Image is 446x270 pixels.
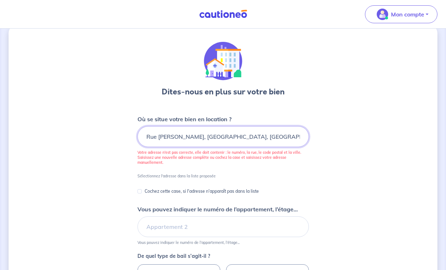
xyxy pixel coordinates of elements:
p: Cochez cette case, si l'adresse n'apparaît pas dans la liste [145,187,259,196]
img: Cautioneo [196,10,250,19]
p: Vous pouvez indiquer le numéro de l’appartement, l’étage... [137,240,240,245]
button: illu_account_valid_menu.svgMon compte [365,5,437,23]
p: Où se situe votre bien en location ? [137,115,231,123]
p: Mon compte [391,10,424,19]
p: Votre adresse n'est pas correcte, elle doit contenir : le numéro, la rue, le code postal et la vi... [137,150,309,165]
input: 2 rue de paris, 59000 lille [137,126,309,147]
p: De quel type de bail s’agit-il ? [137,254,309,259]
p: Vous pouvez indiquer le numéro de l’appartement, l’étage... [137,205,298,213]
img: illu_houses.svg [204,42,242,80]
h3: Dites-nous en plus sur votre bien [162,86,285,98]
img: illu_account_valid_menu.svg [377,9,388,20]
input: Appartement 2 [137,216,309,237]
p: Sélectionnez l'adresse dans la liste proposée [137,173,216,178]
